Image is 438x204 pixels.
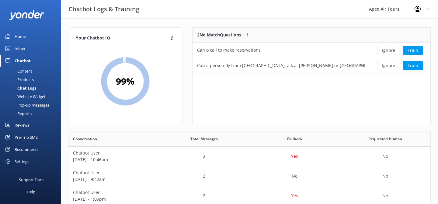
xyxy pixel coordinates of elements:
span: Conversation [73,136,97,142]
a: Pop-up messages [4,101,61,109]
p: No [292,173,297,179]
div: Reviews [15,119,29,131]
div: Home [15,30,26,42]
div: Support Docs [19,174,43,186]
div: Recommend [15,143,38,155]
p: No [382,173,388,179]
p: 2 No Match Questions [197,32,241,38]
div: Content [4,67,32,75]
h4: Your Chatbot IQ [76,35,169,42]
p: 2 [203,173,205,179]
a: Website Widget [4,92,61,101]
p: [DATE] - 1:09pm [73,196,155,202]
button: Ignore [377,46,400,55]
span: Fallback [287,136,302,142]
img: yonder-white-logo.png [9,10,44,20]
div: row [193,43,430,58]
p: 2 [203,192,205,199]
span: Total Messages [190,136,218,142]
button: Train [403,61,423,70]
div: grid [193,43,430,73]
div: Can a person fly from [GEOGRAPHIC_DATA], a.k.a. [PERSON_NAME] or [GEOGRAPHIC_DATA] to [GEOGRAPHIC... [197,62,365,69]
div: Can o call to make reservations [197,47,261,53]
p: Yes [291,153,298,160]
div: row [193,58,430,73]
div: Products [4,75,34,84]
p: [DATE] - 9:42am [73,176,155,183]
p: No [382,192,388,199]
div: Website Widget [4,92,46,101]
a: Reports [4,109,61,118]
div: Pop-up messages [4,101,49,109]
p: Chatbot User [73,150,155,156]
div: Inbox [15,42,25,55]
p: Chatbot User [73,169,155,176]
h3: Chatbot Logs & Training [68,4,139,14]
p: Chatbot User [73,189,155,196]
a: Products [4,75,61,84]
h2: 99 % [116,74,134,89]
a: Chat Logs [4,84,61,92]
button: Train [403,46,423,55]
p: No [382,153,388,160]
p: [DATE] - 10:46am [73,156,155,163]
div: Help [27,186,35,198]
p: Yes [291,192,298,199]
div: row [68,166,430,186]
div: row [68,147,430,166]
div: Pre-Trip SMS [15,131,38,143]
p: 2 [203,153,205,160]
div: Chatbot [15,55,31,67]
div: Settings [15,155,29,168]
button: Ignore [377,61,400,70]
div: Chat Logs [4,84,36,92]
a: Content [4,67,61,75]
span: Requested Human [368,136,402,142]
div: Reports [4,109,32,118]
